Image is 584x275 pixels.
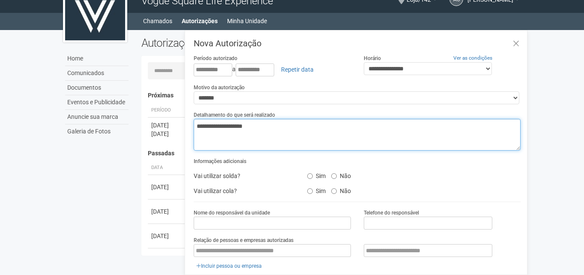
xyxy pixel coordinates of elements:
a: Chamados [143,15,172,27]
div: [DATE] [151,207,183,216]
h4: Próximas [148,92,515,99]
label: Informações adicionais [194,157,246,165]
a: Documentos [65,81,129,95]
a: Ver as condições [453,55,492,61]
input: Sim [307,173,313,179]
div: [DATE] [151,121,183,130]
a: Minha Unidade [227,15,267,27]
th: Período [148,103,186,118]
a: Home [65,51,129,66]
div: [DATE] [151,232,183,240]
input: Sim [307,188,313,194]
a: Repetir data [276,62,319,77]
a: Galeria de Fotos [65,124,129,139]
label: Sim [307,184,326,195]
a: Eventos e Publicidade [65,95,129,110]
label: Não [331,184,351,195]
div: [DATE] [151,130,183,138]
th: Data [148,161,186,175]
label: Período autorizado [194,54,237,62]
div: Vai utilizar solda? [187,169,300,182]
label: Detalhamento do que será realizado [194,111,275,119]
div: [DATE] [151,183,183,191]
a: Comunicados [65,66,129,81]
label: Sim [307,169,326,180]
h2: Autorizações [141,36,325,49]
a: Anuncie sua marca [65,110,129,124]
a: Incluir pessoa ou empresa [194,261,264,271]
label: Nome do responsável da unidade [194,209,270,217]
h3: Nova Autorização [194,39,521,48]
input: Não [331,188,337,194]
h4: Passadas [148,150,515,157]
label: Motivo da autorização [194,84,245,91]
label: Telefone do responsável [364,209,419,217]
label: Não [331,169,351,180]
div: a [194,62,351,77]
label: Relação de pessoas e empresas autorizadas [194,236,293,244]
input: Não [331,173,337,179]
div: Vai utilizar cola? [187,184,300,197]
a: Autorizações [182,15,218,27]
label: Horário [364,54,381,62]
